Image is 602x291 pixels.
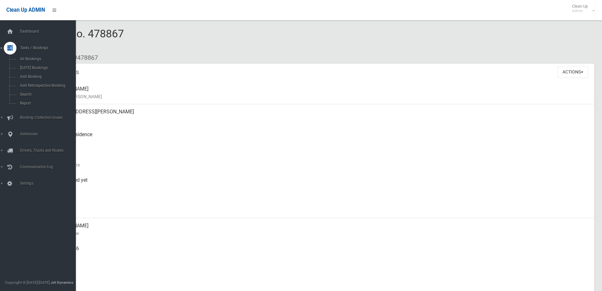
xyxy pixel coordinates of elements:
div: Front of Residence [51,127,589,150]
div: 0403926946 [51,241,589,264]
button: Actions [558,66,588,78]
span: Clean Up [569,4,594,13]
span: Booking No. 478867 [28,27,124,52]
small: Landline [51,275,589,283]
div: Not collected yet [51,173,589,195]
small: Collection Date [51,161,589,169]
span: Copyright © [DATE]-[DATE] [5,280,50,285]
small: Mobile [51,252,589,260]
small: Admin [572,9,588,13]
strong: Jet Dynamics [51,280,73,285]
span: Add Retrospective Booking [18,83,75,88]
small: Contact Name [51,230,589,237]
span: [DATE] Bookings [18,66,75,70]
span: Communication Log [18,165,81,169]
span: Search [18,92,75,97]
span: Settings [18,181,81,186]
div: [PERSON_NAME] [51,218,589,241]
small: Pickup Point [51,138,589,146]
div: [DATE] [51,195,589,218]
span: Booking Collection Issues [18,115,81,120]
small: Zone [51,207,589,214]
div: [STREET_ADDRESS][PERSON_NAME] [51,104,589,127]
small: Name of [PERSON_NAME] [51,93,589,100]
span: Tasks / Bookings [18,46,81,50]
span: Report [18,101,75,105]
li: #478867 [69,52,98,64]
div: [DATE] [51,150,589,173]
span: All Bookings [18,57,75,61]
span: Dashboard [18,29,81,34]
div: None given [51,264,589,287]
span: Addresses [18,132,81,136]
span: Clean Up ADMIN [6,7,45,13]
small: Collected At [51,184,589,192]
small: Address [51,116,589,123]
span: Drivers, Trucks and Routes [18,148,81,153]
span: Add Booking [18,74,75,79]
div: [PERSON_NAME] [51,81,589,104]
